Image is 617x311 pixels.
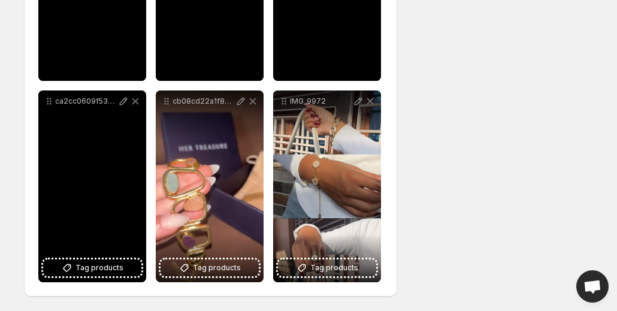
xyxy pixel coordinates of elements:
div: Open chat [576,270,609,303]
p: ca2cc0609f53418da3be29ad5f7f021f 1 [55,96,117,106]
div: cb08cd22a1f84b2fbbb0413fc8ab8ade 1Tag products [156,90,264,282]
span: Tag products [75,262,123,274]
button: Tag products [43,259,141,276]
div: ca2cc0609f53418da3be29ad5f7f021f 1Tag products [38,90,146,282]
button: Tag products [161,259,259,276]
span: Tag products [193,262,241,274]
div: IMG_9972Tag products [273,90,381,282]
p: IMG_9972 [290,96,352,106]
p: cb08cd22a1f84b2fbbb0413fc8ab8ade 1 [173,96,235,106]
span: Tag products [310,262,358,274]
button: Tag products [278,259,376,276]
